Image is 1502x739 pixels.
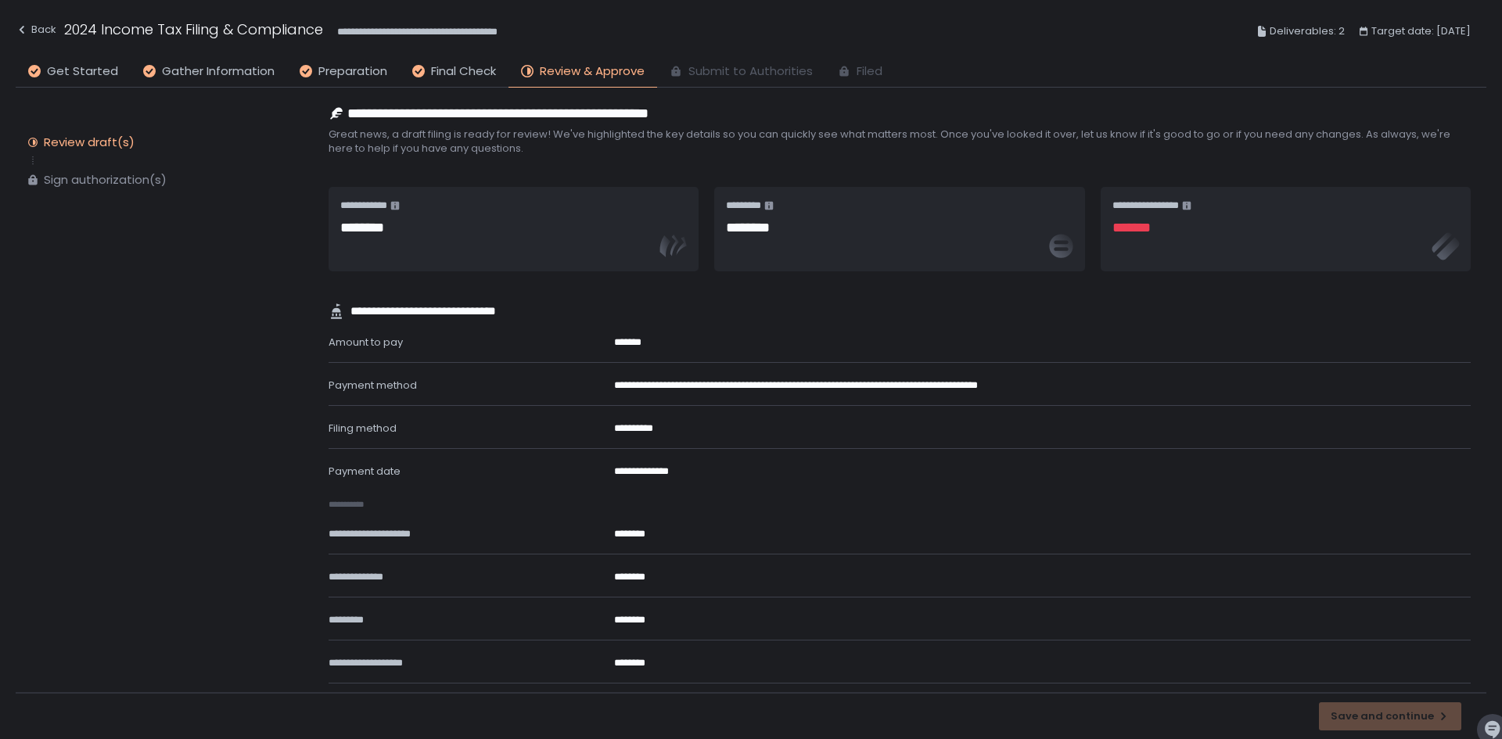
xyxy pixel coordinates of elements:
span: Gather Information [162,63,275,81]
h1: 2024 Income Tax Filing & Compliance [64,19,323,40]
span: Review & Approve [540,63,645,81]
span: Filing method [329,421,397,436]
span: Filed [857,63,882,81]
span: Preparation [318,63,387,81]
span: Payment method [329,378,417,393]
span: Target date: [DATE] [1371,22,1471,41]
div: Review draft(s) [44,135,135,150]
div: Sign authorization(s) [44,172,167,188]
span: Deliverables: 2 [1270,22,1345,41]
span: Final Check [431,63,496,81]
span: Amount to pay [329,335,403,350]
span: Great news, a draft filing is ready for review! We've highlighted the key details so you can quic... [329,127,1471,156]
span: Get Started [47,63,118,81]
span: Submit to Authorities [688,63,813,81]
button: Back [16,19,56,45]
div: Back [16,20,56,39]
span: Payment date [329,464,401,479]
